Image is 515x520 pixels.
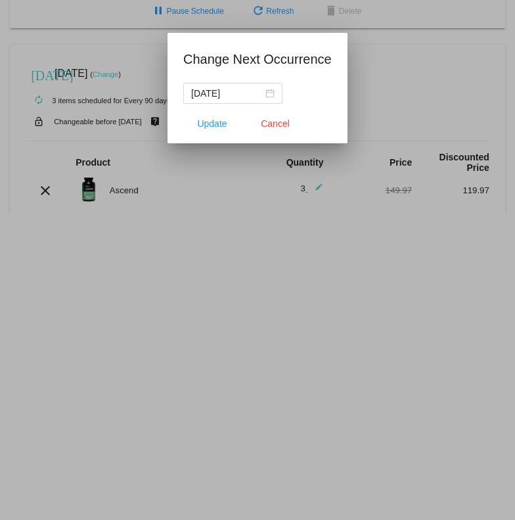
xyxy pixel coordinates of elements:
span: Cancel [261,118,290,129]
h1: Change Next Occurrence [183,49,332,70]
button: Close dialog [246,112,304,135]
button: Update [183,112,241,135]
input: Select date [191,86,263,101]
span: Update [198,118,227,129]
